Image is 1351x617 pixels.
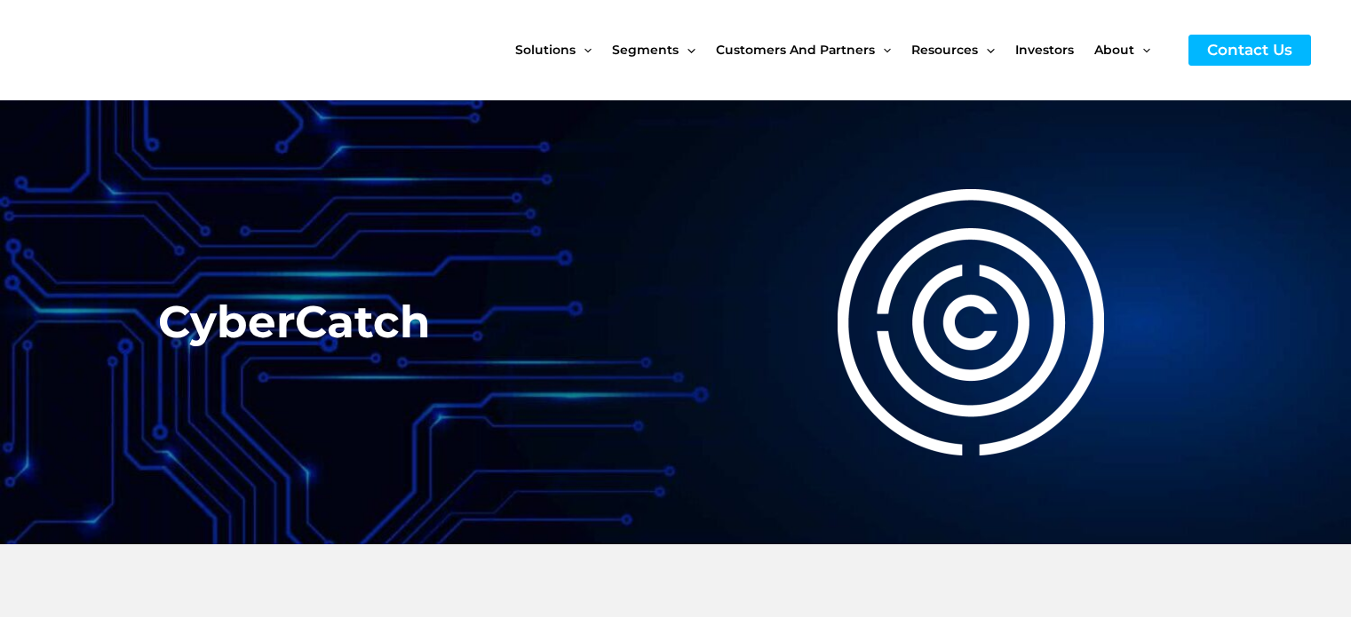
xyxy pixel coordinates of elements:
[31,13,244,87] img: CyberCatch
[1015,12,1094,87] a: Investors
[716,12,875,87] span: Customers and Partners
[911,12,978,87] span: Resources
[1188,35,1311,66] a: Contact Us
[515,12,1171,87] nav: Site Navigation: New Main Menu
[1015,12,1074,87] span: Investors
[158,300,443,344] h2: CyberCatch
[875,12,891,87] span: Menu Toggle
[1134,12,1150,87] span: Menu Toggle
[679,12,695,87] span: Menu Toggle
[576,12,592,87] span: Menu Toggle
[515,12,576,87] span: Solutions
[1094,12,1134,87] span: About
[612,12,679,87] span: Segments
[978,12,994,87] span: Menu Toggle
